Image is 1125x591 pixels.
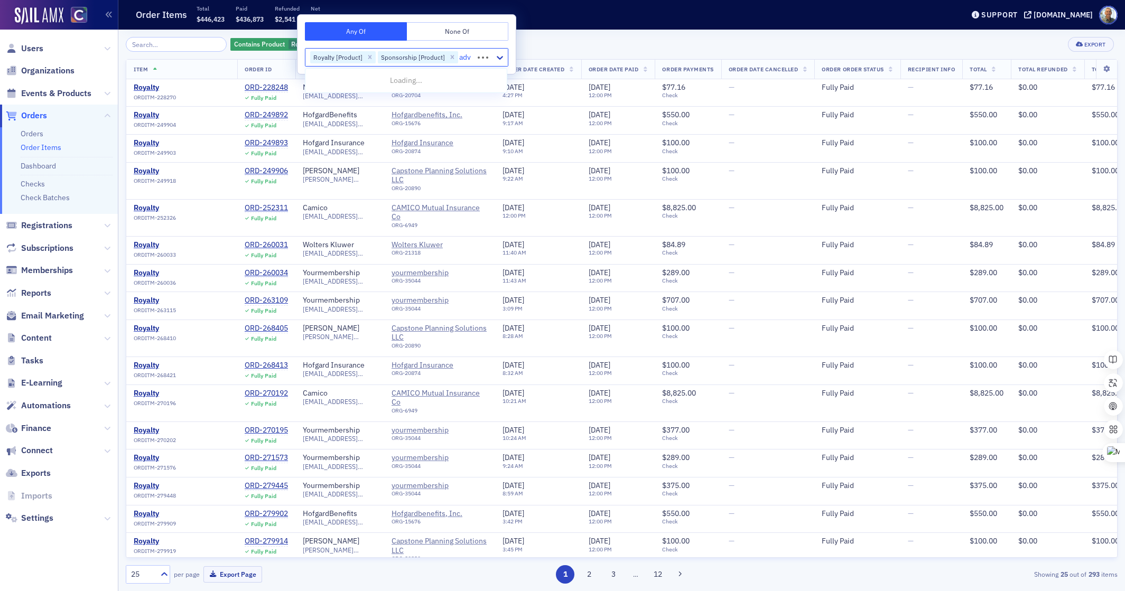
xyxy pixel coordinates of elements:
[589,110,610,119] span: [DATE]
[378,51,447,64] div: Sponsorship [Product]
[822,110,893,120] div: Fully Paid
[392,185,488,195] div: ORG-20890
[245,509,288,519] a: ORD-279902
[6,88,91,99] a: Events & Products
[134,110,230,120] a: Royalty
[589,65,639,73] span: Order Date Paid
[1084,42,1106,48] div: Export
[392,426,488,435] a: yourmembership
[21,110,47,121] span: Orders
[6,265,73,276] a: Memberships
[245,240,288,250] div: ORD-260031
[589,175,612,182] time: 12:00 PM
[392,138,488,158] span: Hofgard Insurance
[21,193,70,202] a: Check Batches
[6,467,51,479] a: Exports
[392,110,488,130] span: Hofgardbenefits, Inc.
[729,82,734,92] span: —
[245,361,288,370] a: ORD-268413
[71,7,87,23] img: SailAMX
[21,512,53,524] span: Settings
[392,324,488,342] a: Capstone Planning Solutions LLC
[303,426,360,435] div: Yourmembership
[6,310,84,322] a: Email Marketing
[21,445,53,456] span: Connect
[503,147,523,155] time: 9:10 AM
[392,361,488,370] span: Hofgard Insurance
[134,453,230,463] a: Royalty
[197,15,225,23] span: $446,423
[21,220,72,231] span: Registrations
[134,83,230,92] a: Royalty
[134,214,176,221] span: ORDITM-252326
[392,389,488,407] span: CAMICO Mutual Insurance Co
[1092,65,1124,73] span: Total Paid
[134,509,230,519] a: Royalty
[134,268,230,278] span: Royalty
[589,212,612,219] time: 12:00 PM
[503,119,523,127] time: 9:17 AM
[245,83,288,92] a: ORD-228248
[303,509,357,519] div: HofgardBenefits
[1034,10,1093,20] div: [DOMAIN_NAME]
[134,426,230,435] a: Royalty
[392,509,488,519] a: Hofgardbenefits, Inc.
[392,296,488,305] span: yourmembership
[303,361,365,370] a: Hofgard Insurance
[503,65,564,73] span: Order Date Created
[822,166,893,176] div: Fully Paid
[392,481,488,491] a: yourmembership
[21,467,51,479] span: Exports
[908,138,914,147] span: —
[392,110,488,120] span: Hofgardbenefits, Inc.
[908,110,914,119] span: —
[134,203,230,213] a: Royalty
[134,65,148,73] span: Item
[6,445,53,456] a: Connect
[1018,203,1037,212] span: $0.00
[134,296,230,305] a: Royalty
[392,453,488,463] span: yourmembership
[303,296,360,305] a: Yourmembership
[245,453,288,463] div: ORD-271573
[303,110,357,120] a: HofgardBenefits
[291,40,411,48] span: Royalty [Product], Sponsorship [Product]
[503,138,524,147] span: [DATE]
[503,91,523,99] time: 4:27 PM
[245,426,288,435] a: ORD-270195
[503,240,524,249] span: [DATE]
[392,166,488,195] span: Capstone Planning Solutions LLC
[134,481,230,491] a: Royalty
[245,110,288,120] a: ORD-249892
[245,138,288,148] a: ORD-249893
[251,215,276,222] div: Fully Paid
[6,65,75,77] a: Organizations
[589,119,612,127] time: 12:00 PM
[21,310,84,322] span: Email Marketing
[822,65,884,73] span: Order Order Status
[251,178,276,185] div: Fully Paid
[21,65,75,77] span: Organizations
[6,242,73,254] a: Subscriptions
[1018,138,1037,147] span: $0.00
[503,203,524,212] span: [DATE]
[908,82,914,92] span: —
[981,10,1018,20] div: Support
[6,332,52,344] a: Content
[174,569,200,579] label: per page
[245,166,288,176] a: ORD-249906
[303,268,360,278] a: Yourmembership
[1024,11,1096,18] button: [DOMAIN_NAME]
[134,324,230,333] a: Royalty
[21,129,43,138] a: Orders
[1018,65,1067,73] span: Total Refunded
[245,389,288,398] div: ORD-270192
[245,296,288,305] div: ORD-263109
[392,166,488,185] a: Capstone Planning Solutions LLC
